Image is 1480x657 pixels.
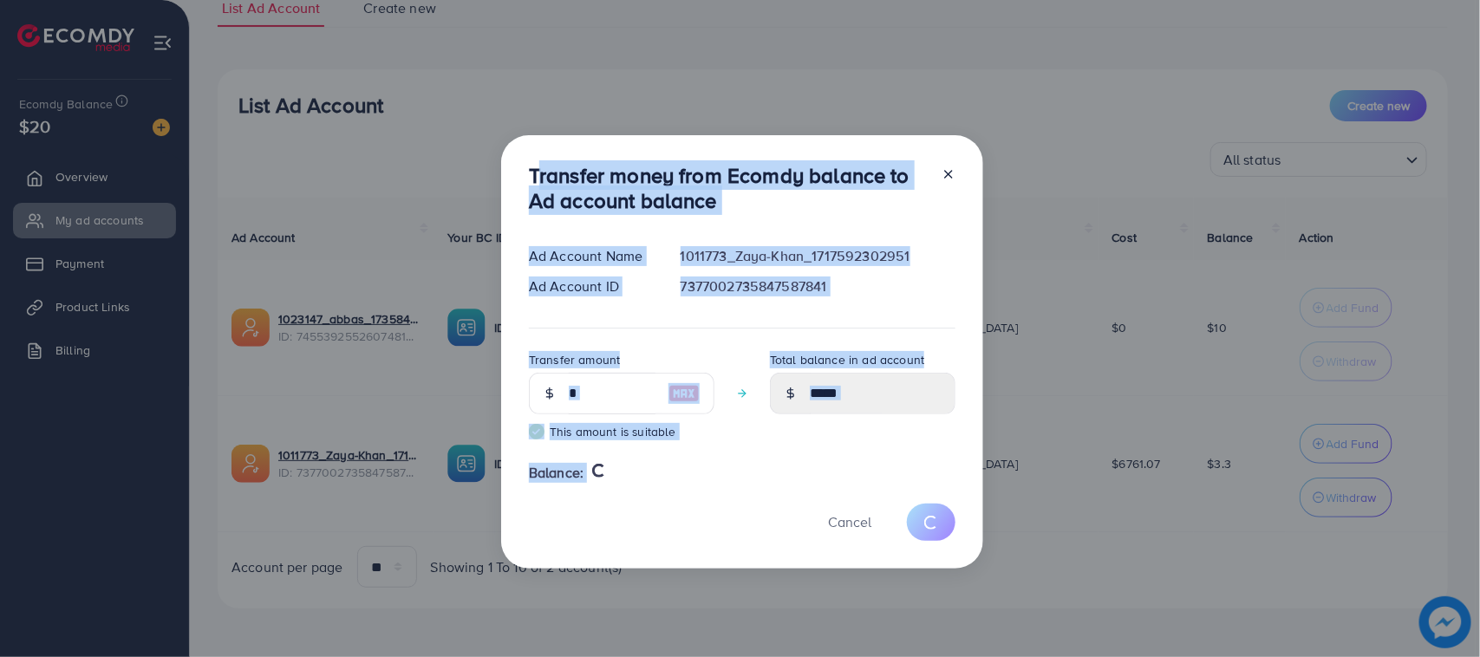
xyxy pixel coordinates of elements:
div: 1011773_Zaya-Khan_1717592302951 [667,246,969,266]
div: Ad Account Name [515,246,667,266]
div: Ad Account ID [515,276,667,296]
span: Balance: [529,463,584,483]
h3: Transfer money from Ecomdy balance to Ad account balance [529,163,928,213]
button: Cancel [806,504,893,541]
label: Total balance in ad account [770,351,924,368]
span: Cancel [828,512,871,531]
label: Transfer amount [529,351,620,368]
img: image [668,383,700,404]
img: guide [529,424,544,439]
div: 7377002735847587841 [667,276,969,296]
small: This amount is suitable [529,423,714,440]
